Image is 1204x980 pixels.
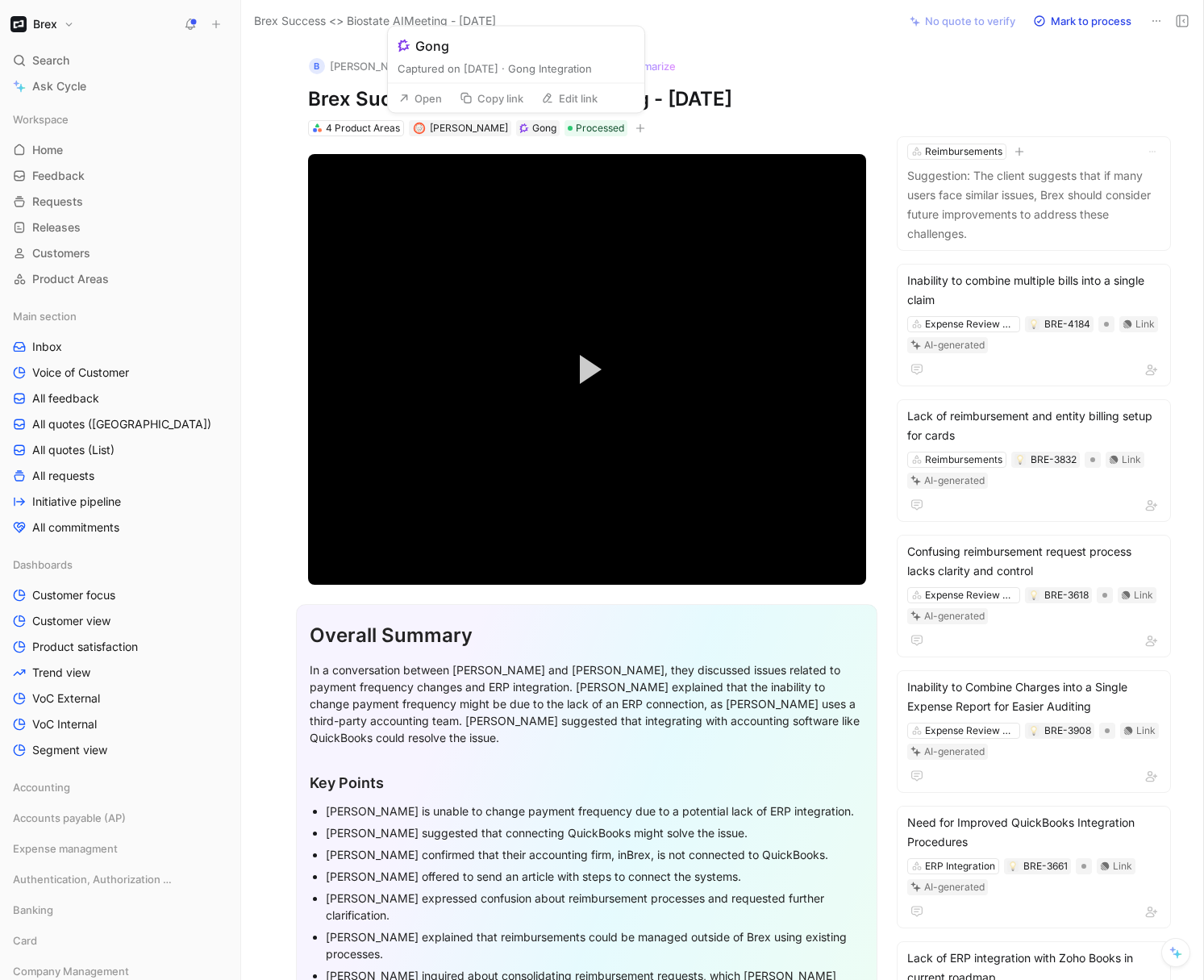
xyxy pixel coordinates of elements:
[6,553,234,577] div: Dashboards
[310,621,864,650] div: Overall Summary
[308,86,866,112] h1: Brex Success <> Biostate AIMeeting - [DATE]
[6,304,234,328] div: Main section
[1122,452,1141,468] div: Link
[6,107,234,131] div: Workspace
[6,553,234,762] div: DashboardsCustomer focusCustomer viewProduct satisfactionTrend viewVoC ExternalVoC InternalSegmen...
[326,868,864,885] div: [PERSON_NAME] offered to send an article with steps to connect the systems.
[1044,723,1091,739] div: BRE-3908
[6,190,234,214] a: Requests
[6,241,234,265] a: Customers
[1044,316,1090,332] div: BRE-4184
[1023,858,1068,874] div: BRE-3661
[1136,723,1156,739] div: Link
[32,468,94,484] span: All requests
[326,824,864,841] div: [PERSON_NAME] suggested that connecting QuickBooks might solve the issue.
[6,635,234,659] a: Product satisfaction
[6,806,234,830] div: Accounts payable (AP)
[32,742,107,758] span: Segment view
[6,138,234,162] a: Home
[13,557,73,573] span: Dashboards
[6,867,234,891] div: Authentication, Authorization & Auditing
[565,120,627,136] div: Processed
[430,122,508,134] span: [PERSON_NAME]
[32,51,69,70] span: Search
[13,111,69,127] span: Workspace
[310,661,864,746] div: In a conversation between [PERSON_NAME] and [PERSON_NAME], they discussed issues related to payme...
[925,587,1015,603] div: Expense Review & Approval
[6,164,234,188] a: Feedback
[1029,319,1039,329] img: 💡
[925,316,1015,332] div: Expense Review & Approval
[6,928,234,953] div: Card
[13,932,37,949] span: Card
[907,813,1160,852] div: Need for Improved QuickBooks Integration Procedures
[1015,455,1025,465] img: 💡
[925,144,1002,160] div: Reimbursements
[1028,319,1039,330] button: 💡
[1135,316,1155,332] div: Link
[6,215,234,240] a: Releases
[326,928,864,962] div: [PERSON_NAME] explained that reimbursements could be managed outside of Brex using existing proce...
[32,442,115,458] span: All quotes (List)
[254,11,496,31] span: Brex Success <> Biostate AIMeeting - [DATE]
[6,898,234,927] div: Banking
[415,36,449,56] div: Gong
[6,361,234,385] a: Voice of Customer
[6,304,234,540] div: Main sectionInboxVoice of CustomerAll feedbackAll quotes ([GEOGRAPHIC_DATA])All quotes (List)All ...
[415,123,424,132] img: avatar
[6,267,234,291] a: Product Areas
[13,871,173,887] span: Authentication, Authorization & Auditing
[534,87,605,110] button: Edit link
[310,772,864,794] div: Key Points
[1007,861,1019,872] div: 💡
[32,690,100,707] span: VoC External
[6,13,78,35] button: BrexBrex
[907,542,1160,581] div: Confusing reimbursement request process lacks clarity and control
[1028,590,1039,601] button: 💡
[32,639,138,655] span: Product satisfaction
[6,48,234,73] div: Search
[551,333,623,406] button: Play Video
[576,120,624,136] span: Processed
[907,407,1160,445] div: Lack of reimbursement and entity billing setup for cards
[32,194,83,210] span: Requests
[907,166,1160,244] p: Suggestion: The client suggests that if many users face similar issues, Brex should consider futu...
[326,803,864,819] div: [PERSON_NAME] is unable to change payment frequency due to a potential lack of ERP integration.
[32,519,119,536] span: All commitments
[1113,858,1132,874] div: Link
[6,583,234,607] a: Customer focus
[907,271,1160,310] div: Inability to combine multiple bills into a single claim
[925,452,1002,468] div: Reimbursements
[1044,587,1089,603] div: BRE-3618
[532,120,556,136] div: Gong
[6,686,234,711] a: VoC External
[924,337,985,353] div: AI-generated
[924,879,985,895] div: AI-generated
[13,840,118,857] span: Expense managment
[32,77,86,96] span: Ask Cycle
[6,775,234,804] div: Accounting
[6,490,234,514] a: Initiative pipeline
[391,87,449,110] button: Open
[6,661,234,685] a: Trend view
[1134,587,1153,603] div: Link
[10,16,27,32] img: Brex
[1008,861,1018,871] img: 💡
[33,17,57,31] h1: Brex
[398,60,635,77] div: Captured on [DATE] · Gong Integration
[32,494,121,510] span: Initiative pipeline
[32,613,110,629] span: Customer view
[32,245,90,261] span: Customers
[924,473,985,489] div: AI-generated
[6,74,234,98] a: Ask Cycle
[1028,725,1039,736] button: 💡
[907,678,1160,716] div: Inability to Combine Charges into a Single Expense Report for Easier Auditing
[1029,726,1039,736] img: 💡
[326,890,864,924] div: [PERSON_NAME] expressed confusion about reimbursement processes and requested further clarification.
[32,168,85,184] span: Feedback
[1029,590,1039,600] img: 💡
[6,464,234,488] a: All requests
[6,412,234,436] a: All quotes ([GEOGRAPHIC_DATA])
[6,836,234,861] div: Expense managment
